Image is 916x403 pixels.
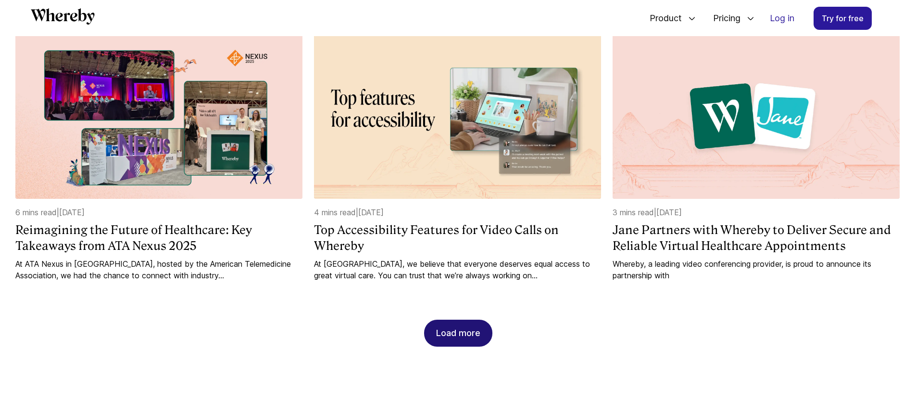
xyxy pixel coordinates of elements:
a: Jane Partners with Whereby to Deliver Secure and Reliable Virtual Healthcare Appointments [613,222,900,254]
span: Pricing [703,2,743,34]
p: 4 mins read | [DATE] [314,207,601,218]
a: At [GEOGRAPHIC_DATA], we believe that everyone deserves equal access to great virtual care. You c... [314,258,601,281]
a: Whereby [31,8,95,28]
div: Load more [436,320,480,346]
a: Top Accessibility Features for Video Calls on Whereby [314,222,601,254]
a: At ATA Nexus in [GEOGRAPHIC_DATA], hosted by the American Telemedicine Association, we had the ch... [15,258,302,281]
a: Log in [762,7,802,29]
svg: Whereby [31,8,95,25]
button: Load more [424,320,492,347]
a: Whereby, a leading video conferencing provider, is proud to announce its partnership with [613,258,900,281]
p: 3 mins read | [DATE] [613,207,900,218]
p: 6 mins read | [DATE] [15,207,302,218]
a: Try for free [814,7,872,30]
span: Product [640,2,684,34]
a: Reimagining the Future of Healthcare: Key Takeaways from ATA Nexus 2025 [15,222,302,254]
